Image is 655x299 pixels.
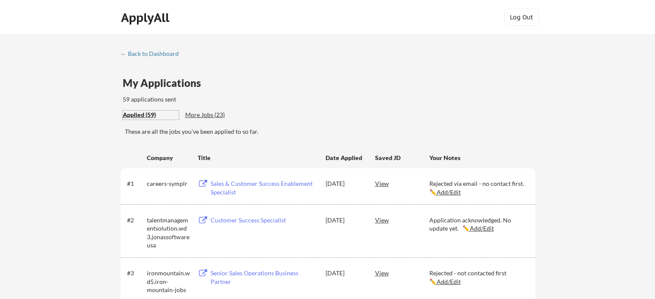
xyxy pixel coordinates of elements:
div: Rejected - not contacted first ✏️ [429,269,528,286]
a: ← Back to Dashboard [121,50,185,59]
div: Customer Success Specialist [211,216,317,225]
div: talentmanagementsolution.wd3.jonassoftwareusa [147,216,190,250]
div: View [375,176,429,191]
div: Sales & Customer Success Enablement Specialist [211,179,317,196]
div: #1 [127,179,144,188]
div: Application acknowledged. No update yet. ✏️ [429,216,528,233]
div: Applied (59) [123,111,179,119]
u: Add/Edit [437,188,461,196]
div: Your Notes [429,154,528,162]
u: Add/Edit [437,278,461,285]
div: These are all the jobs you've been applied to so far. [123,111,179,120]
div: Date Applied [326,154,363,162]
div: Senior Sales Operations Business Partner [211,269,317,286]
div: ApplyAll [121,10,172,25]
div: View [375,265,429,281]
u: Add/Edit [470,225,494,232]
div: #3 [127,269,144,277]
div: [DATE] [326,216,363,225]
div: [DATE] [326,179,363,188]
div: More Jobs (23) [185,111,248,119]
div: ironmountain.wd5.iron-mountain-jobs [147,269,190,294]
div: Title [198,154,317,162]
button: Log Out [504,9,539,26]
div: Company [147,154,190,162]
div: Rejected via email - no contact first. ✏️ [429,179,528,196]
div: Saved JD [375,150,429,165]
div: careers-symplr [147,179,190,188]
div: [DATE] [326,269,363,277]
div: View [375,212,429,228]
div: #2 [127,216,144,225]
div: These are all the jobs you've been applied to so far. [125,127,535,136]
div: 59 applications sent [123,95,289,104]
div: My Applications [123,78,208,88]
div: ← Back to Dashboard [121,51,185,57]
div: These are job applications we think you'd be a good fit for, but couldn't apply you to automatica... [185,111,248,120]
